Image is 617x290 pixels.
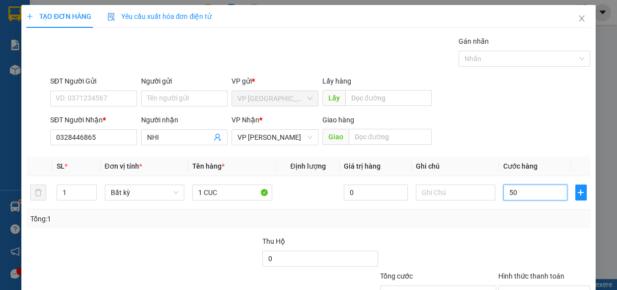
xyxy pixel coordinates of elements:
span: plus [576,189,586,196]
span: Đơn vị tính [105,162,142,170]
span: Lấy hàng [322,77,351,85]
span: Thu Hộ [262,237,285,245]
span: Giao hàng [322,116,354,124]
div: VP gửi [231,76,318,87]
img: icon [107,13,115,21]
input: Dọc đường [349,129,432,145]
span: VP Phan Thiết [237,130,312,145]
span: Bất kỳ [111,185,179,200]
input: 0 [344,185,408,200]
span: Giá trị hàng [344,162,381,170]
span: SL [57,162,65,170]
span: Tên hàng [192,162,225,170]
input: Dọc đường [345,90,432,106]
span: Yêu cầu xuất hóa đơn điện tử [107,12,212,20]
div: SĐT Người Nhận [50,114,137,125]
span: Định lượng [290,162,325,170]
button: Close [568,5,596,33]
label: Hình thức thanh toán [498,272,564,280]
span: Cước hàng [503,162,538,170]
input: VD: Bàn, Ghế [192,185,272,200]
div: Tổng: 1 [30,213,239,224]
div: Người gửi [141,76,228,87]
span: TẠO ĐƠN HÀNG [26,12,91,20]
div: Người nhận [141,114,228,125]
span: VP Sài Gòn [237,91,312,106]
span: user-add [214,133,222,141]
span: Tổng cước [380,272,413,280]
span: close [578,14,586,22]
span: plus [26,13,33,20]
input: Ghi Chú [416,185,496,200]
button: delete [30,185,46,200]
div: SĐT Người Gửi [50,76,137,87]
span: VP Nhận [231,116,259,124]
th: Ghi chú [412,157,500,176]
label: Gán nhãn [459,37,489,45]
span: Lấy [322,90,345,106]
button: plus [575,185,587,200]
span: Giao [322,129,349,145]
